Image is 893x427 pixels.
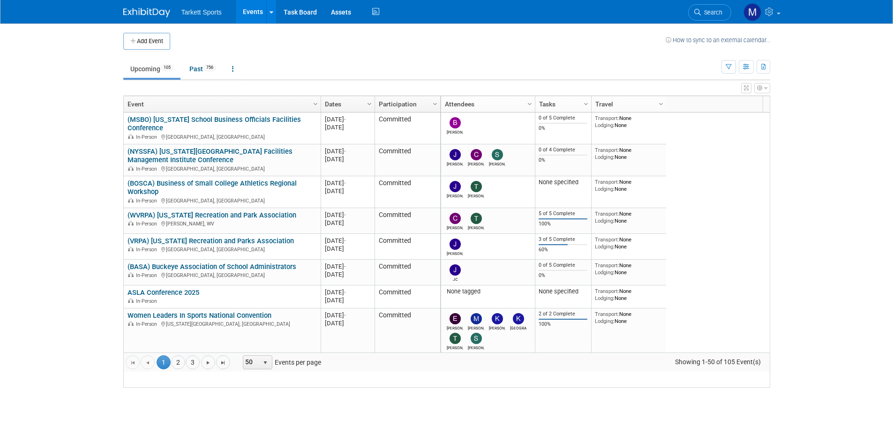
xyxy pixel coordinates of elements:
span: Go to the previous page [144,359,151,367]
div: [GEOGRAPHIC_DATA], [GEOGRAPHIC_DATA] [128,165,316,172]
div: Sean Martin [489,160,505,166]
a: Column Settings [430,96,440,110]
div: None None [595,147,662,160]
div: Jeremy Vega [447,250,463,256]
span: Transport: [595,210,619,217]
div: JC Field [447,276,463,282]
span: - [344,289,346,296]
img: Tina Glass [450,333,461,344]
div: [GEOGRAPHIC_DATA], [GEOGRAPHIC_DATA] [128,271,316,279]
div: 0 of 5 Complete [539,115,587,121]
div: 2 of 2 Complete [539,311,587,317]
span: - [344,263,346,270]
div: Tom Breuer [468,192,484,198]
div: 0 of 4 Complete [539,147,587,153]
span: In-Person [136,198,160,204]
img: In-Person Event [128,272,134,277]
div: Emma Bohn [447,324,463,330]
img: In-Person Event [128,221,134,225]
img: Megan Kahanowitz [471,313,482,324]
span: Go to the last page [219,359,227,367]
span: Lodging: [595,217,615,224]
a: Column Settings [581,96,591,110]
div: Jeff Sackman [447,160,463,166]
div: Chris White [468,160,484,166]
div: [DATE] [325,237,370,245]
div: [DATE] [325,319,370,327]
a: Attendees [445,96,529,112]
a: (MSBO) [US_STATE] School Business Officials Facilities Conference [128,115,301,133]
td: Committed [375,285,440,308]
div: [DATE] [325,219,370,227]
a: (BOSCA) Business of Small College Athletics Regional Workshop [128,179,297,196]
div: Kelsey Hunter [489,324,505,330]
div: None None [595,179,662,192]
a: Past756 [182,60,223,78]
a: Go to the previous page [141,355,155,369]
a: Upcoming105 [123,60,180,78]
span: In-Person [136,272,160,278]
img: In-Person Event [128,321,134,326]
a: 2 [171,355,185,369]
span: - [344,148,346,155]
span: Go to the first page [129,359,136,367]
img: In-Person Event [128,247,134,251]
div: [PERSON_NAME], WV [128,219,316,227]
div: Blake Centers [447,128,463,135]
div: Trent Gabbert [468,224,484,230]
img: In-Person Event [128,166,134,171]
span: Tarkett Sports [181,8,222,16]
img: Kelsey Hunter [492,313,503,324]
img: Tom Breuer [471,181,482,192]
span: Transport: [595,311,619,317]
div: 100% [539,221,587,227]
a: (NYSSFA) [US_STATE][GEOGRAPHIC_DATA] Facilities Management Institute Conference [128,147,293,165]
div: Connor Schlegel [447,224,463,230]
span: Events per page [231,355,330,369]
span: 105 [161,64,173,71]
span: select [262,359,269,367]
div: None None [595,210,662,224]
img: Trent Gabbert [471,213,482,224]
span: In-Person [136,247,160,253]
img: Sean Martin [492,149,503,160]
div: [DATE] [325,262,370,270]
img: Emma Bohn [450,313,461,324]
div: None None [595,288,662,301]
span: - [344,312,346,319]
span: 756 [203,64,216,71]
span: Column Settings [312,100,319,108]
a: Search [688,4,731,21]
div: 60% [539,247,587,253]
div: [DATE] [325,147,370,155]
span: - [344,116,346,123]
span: Lodging: [595,295,615,301]
img: In-Person Event [128,198,134,202]
span: 50 [243,356,259,369]
div: [GEOGRAPHIC_DATA], [GEOGRAPHIC_DATA] [128,133,316,141]
div: [GEOGRAPHIC_DATA], [GEOGRAPHIC_DATA] [128,245,316,253]
img: Jeremy Vega [450,239,461,250]
div: [DATE] [325,155,370,163]
img: ExhibitDay [123,8,170,17]
img: Connor Schlegel [450,213,461,224]
span: In-Person [136,166,160,172]
span: Transport: [595,179,619,185]
span: - [344,237,346,244]
div: Megan Kahanowitz [468,324,484,330]
img: Joe Cooper [450,181,461,192]
span: Showing 1-50 of 105 Event(s) [666,355,769,368]
img: Kenya Larkin-Landers [513,313,524,324]
span: Transport: [595,236,619,243]
span: Column Settings [366,100,373,108]
div: [DATE] [325,311,370,319]
span: Transport: [595,288,619,294]
div: 3 of 5 Complete [539,236,587,243]
img: Blake Centers [450,117,461,128]
img: Mathieu Martel [743,3,761,21]
a: Column Settings [525,96,535,110]
div: [DATE] [325,187,370,195]
button: Add Event [123,33,170,50]
div: None None [595,311,662,324]
div: 5 of 5 Complete [539,210,587,217]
